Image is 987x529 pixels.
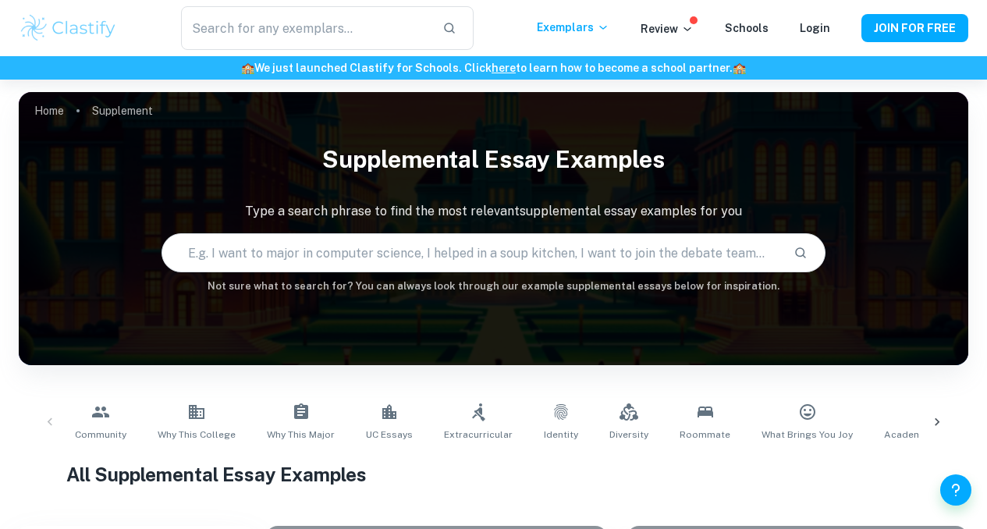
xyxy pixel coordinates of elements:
span: 🏫 [733,62,746,74]
span: UC Essays [366,428,413,442]
a: Schools [725,22,769,34]
p: Exemplars [537,19,609,36]
h1: All Supplemental Essay Examples [66,460,921,488]
span: 🏫 [241,62,254,74]
span: Extracurricular [444,428,513,442]
span: What Brings You Joy [762,428,853,442]
img: Clastify logo [19,12,118,44]
input: E.g. I want to major in computer science, I helped in a soup kitchen, I want to join the debate t... [162,231,782,275]
p: Supplement [92,102,153,119]
button: JOIN FOR FREE [861,14,968,42]
span: Roommate [680,428,730,442]
span: Academic Interests [884,428,974,442]
p: Review [641,20,694,37]
h6: Not sure what to search for? You can always look through our example supplemental essays below fo... [19,279,968,294]
a: Login [800,22,830,34]
span: Why This Major [267,428,335,442]
button: Help and Feedback [940,474,971,506]
span: Identity [544,428,578,442]
a: Home [34,100,64,122]
a: here [492,62,516,74]
span: Diversity [609,428,648,442]
span: Why This College [158,428,236,442]
input: Search for any exemplars... [181,6,431,50]
h6: We just launched Clastify for Schools. Click to learn how to become a school partner. [3,59,984,76]
button: Search [787,240,814,266]
span: Community [75,428,126,442]
h1: Supplemental Essay Examples [19,136,968,183]
p: Type a search phrase to find the most relevant supplemental essay examples for you [19,202,968,221]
